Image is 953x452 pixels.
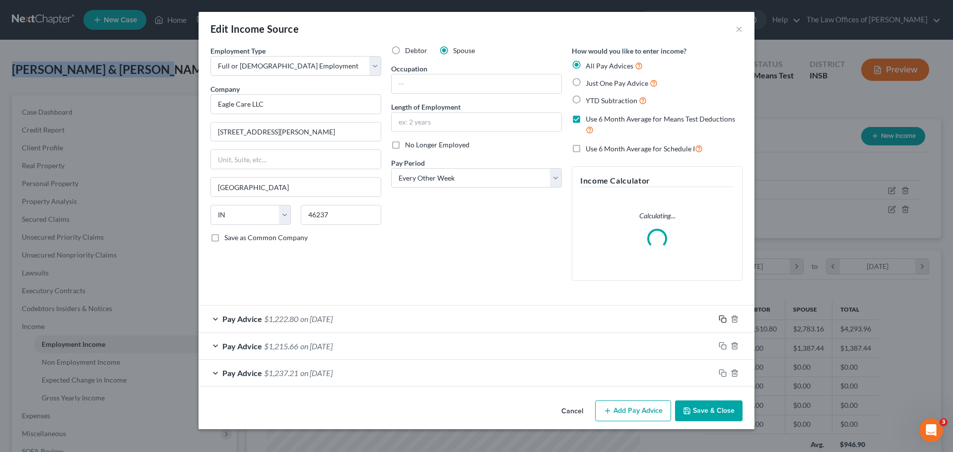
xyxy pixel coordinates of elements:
input: Unit, Suite, etc... [211,150,381,169]
label: How would you like to enter income? [572,46,686,56]
input: Enter address... [211,123,381,141]
span: $1,215.66 [264,341,298,351]
input: Enter zip... [301,205,381,225]
span: on [DATE] [300,368,333,378]
span: Employment Type [210,47,266,55]
span: Pay Advice [222,368,262,378]
span: No Longer Employed [405,140,470,149]
iframe: Intercom live chat [919,418,943,442]
span: All Pay Advices [586,62,633,70]
span: Pay Period [391,159,425,167]
span: Save as Common Company [224,233,308,242]
span: Pay Advice [222,314,262,323]
button: Save & Close [675,400,743,421]
label: Occupation [391,64,427,74]
span: Use 6 Month Average for Means Test Deductions [586,115,735,123]
input: ex: 2 years [392,113,561,131]
h5: Income Calculator [580,175,734,187]
span: on [DATE] [300,341,333,351]
span: $1,222.80 [264,314,298,323]
span: Spouse [453,46,475,55]
p: Calculating... [580,211,734,221]
span: Pay Advice [222,341,262,351]
input: Enter city... [211,178,381,196]
input: Search company by name... [210,94,381,114]
button: × [736,23,743,35]
span: $1,237.21 [264,368,298,378]
span: Debtor [405,46,427,55]
input: -- [392,74,561,93]
span: on [DATE] [300,314,333,323]
div: Edit Income Source [210,22,299,36]
span: Company [210,85,240,93]
span: Use 6 Month Average for Schedule I [586,144,695,153]
span: YTD Subtraction [586,96,637,105]
button: Add Pay Advice [595,400,671,421]
label: Length of Employment [391,102,461,112]
span: Just One Pay Advice [586,79,648,87]
span: 3 [940,418,948,426]
button: Cancel [553,401,591,421]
